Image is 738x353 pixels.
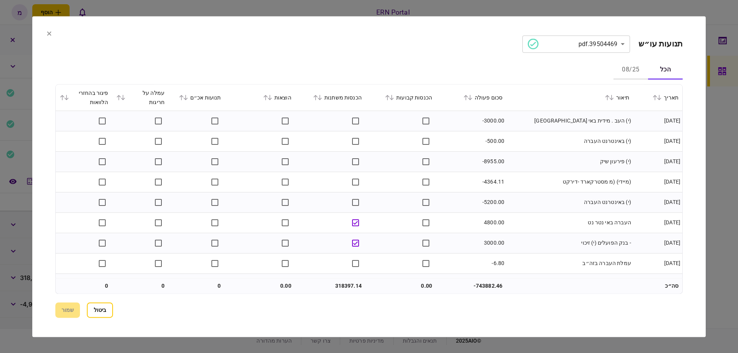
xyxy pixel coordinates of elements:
[436,172,506,192] td: -4364.11
[637,93,678,102] div: תאריך
[510,93,629,102] div: תיאור
[506,254,633,274] td: עמלת העברה בזה״ב
[506,111,633,131] td: (י) העב . מידית באי [GEOGRAPHIC_DATA]
[436,131,506,152] td: -500.00
[506,233,633,254] td: - בנק הפועלים (י) זיכוי
[633,131,682,152] td: [DATE]
[436,192,506,213] td: -5200.00
[633,172,682,192] td: [DATE]
[116,88,165,107] div: עמלה על חריגות
[225,278,295,293] td: 0.00
[506,131,633,152] td: (י) באינטרנט העברה
[633,254,682,274] td: [DATE]
[633,192,682,213] td: [DATE]
[366,278,436,293] td: 0.00
[229,93,291,102] div: הוצאות
[506,213,633,233] td: העברה באי נטר נט
[528,38,618,49] div: 39504469.pdf
[436,233,506,254] td: 3000.00
[506,274,633,294] td: העברה בזה״ב
[506,152,633,172] td: (י) פירעון שיק
[633,233,682,254] td: [DATE]
[436,111,506,131] td: -3000.00
[112,278,169,293] td: 0
[295,278,366,293] td: 318397.14
[172,93,221,102] div: תנועות אכ״ם
[168,278,225,293] td: 0
[436,152,506,172] td: -8955.00
[369,93,432,102] div: הכנסות קבועות
[436,254,506,274] td: -6.80
[299,93,362,102] div: הכנסות משתנות
[56,278,112,293] td: 0
[506,192,633,213] td: (י) באינטרנט העברה
[436,278,506,293] td: -743882.46
[648,61,683,80] button: הכל
[87,302,113,318] button: ביטול
[506,172,633,192] td: (מיידי) (מ מסטרקארד -דירקט
[638,39,683,49] h2: תנועות עו״ש
[633,152,682,172] td: [DATE]
[633,274,682,294] td: [DATE]
[440,93,502,102] div: סכום פעולה
[436,274,506,294] td: -70000.00
[633,111,682,131] td: [DATE]
[436,213,506,233] td: 4800.00
[613,61,648,80] button: 08/25
[633,213,682,233] td: [DATE]
[60,88,108,107] div: פיגור בהחזרי הלוואות
[633,278,682,293] td: סה״כ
